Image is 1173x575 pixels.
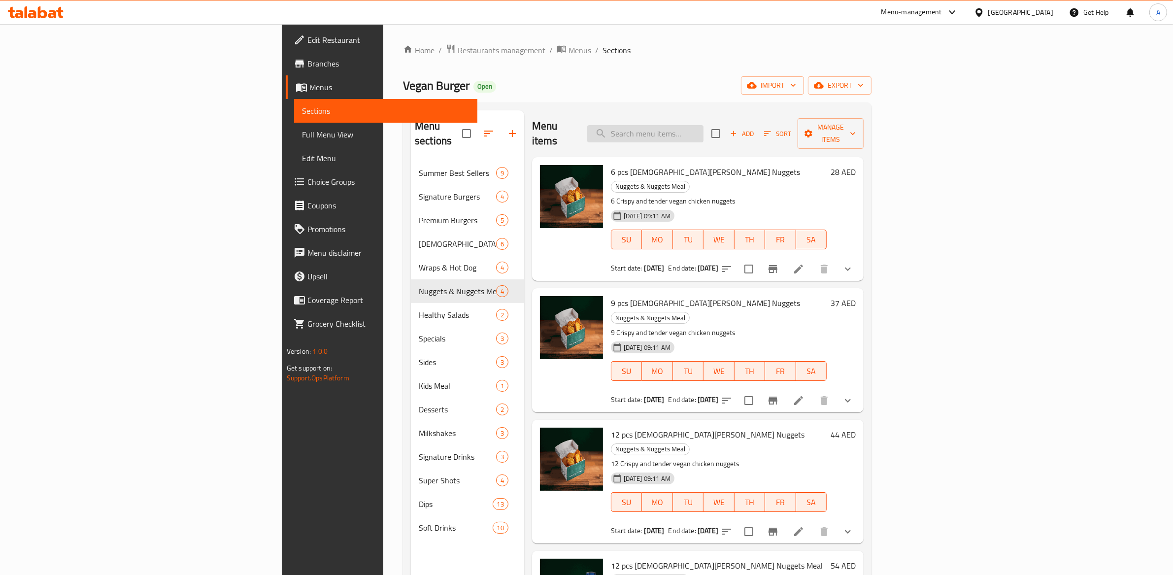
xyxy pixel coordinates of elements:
[704,230,734,249] button: WE
[707,495,730,509] span: WE
[836,389,860,412] button: show more
[446,44,545,57] a: Restaurants management
[411,445,524,469] div: Signature Drinks3
[715,520,738,543] button: sort-choices
[611,524,642,537] span: Start date:
[411,469,524,492] div: Super Shots4
[758,126,798,141] span: Sort items
[765,361,796,381] button: FR
[497,452,508,462] span: 3
[419,404,496,415] span: Desserts
[302,152,470,164] span: Edit Menu
[812,520,836,543] button: delete
[842,395,854,406] svg: Show Choices
[842,263,854,275] svg: Show Choices
[411,161,524,185] div: Summer Best Sellers9
[419,451,496,463] div: Signature Drinks
[698,262,718,274] b: [DATE]
[307,247,470,259] span: Menu disclaimer
[549,44,553,56] li: /
[497,192,508,202] span: 4
[419,356,496,368] span: Sides
[302,129,470,140] span: Full Menu View
[419,238,496,250] span: [DEMOGRAPHIC_DATA]'n Burgers
[595,44,599,56] li: /
[493,498,508,510] div: items
[812,257,836,281] button: delete
[738,390,759,411] span: Select to update
[738,364,761,378] span: TH
[286,241,478,265] a: Menu disclaimer
[411,256,524,279] div: Wraps & Hot Dog4
[611,195,827,207] p: 6 Crispy and tender vegan chicken nuggets
[796,492,827,512] button: SA
[496,285,508,297] div: items
[419,522,492,534] span: Soft Drinks
[831,428,856,441] h6: 44 AED
[419,262,496,273] div: Wraps & Hot Dog
[831,165,856,179] h6: 28 AED
[793,526,804,538] a: Edit menu item
[496,262,508,273] div: items
[309,81,470,93] span: Menus
[805,121,856,146] span: Manage items
[677,495,700,509] span: TU
[611,165,800,179] span: 6 pcs [DEMOGRAPHIC_DATA][PERSON_NAME] Nuggets
[286,75,478,99] a: Menus
[557,44,591,57] a: Menus
[497,429,508,438] span: 3
[673,230,704,249] button: TU
[707,233,730,247] span: WE
[496,427,508,439] div: items
[761,389,785,412] button: Branch-specific-item
[419,380,496,392] div: Kids Meal
[673,361,704,381] button: TU
[644,393,665,406] b: [DATE]
[312,345,328,358] span: 1.0.0
[411,157,524,543] nav: Menu sections
[411,421,524,445] div: Milkshakes3
[419,214,496,226] div: Premium Burgers
[307,271,470,282] span: Upsell
[611,312,689,324] span: Nuggets & Nuggets Meal
[411,398,524,421] div: Desserts2
[497,334,508,343] span: 3
[761,520,785,543] button: Branch-specific-item
[411,185,524,208] div: Signature Burgers4
[419,285,496,297] span: Nuggets & Nuggets Meal
[738,233,761,247] span: TH
[286,170,478,194] a: Choice Groups
[286,312,478,336] a: Grocery Checklist
[532,119,575,148] h2: Menu items
[762,126,794,141] button: Sort
[646,364,669,378] span: MO
[540,296,603,359] img: 9 pcs Chick'n Nuggets
[419,191,496,203] span: Signature Burgers
[669,262,696,274] span: End date:
[620,474,674,483] span: [DATE] 09:11 AM
[1156,7,1160,18] span: A
[615,495,638,509] span: SU
[419,333,496,344] span: Specials
[496,191,508,203] div: items
[715,389,738,412] button: sort-choices
[611,361,642,381] button: SU
[615,233,638,247] span: SU
[611,558,823,573] span: 12 pcs [DEMOGRAPHIC_DATA][PERSON_NAME] Nuggets Meal
[493,522,508,534] div: items
[411,516,524,540] div: Soft Drinks10
[307,318,470,330] span: Grocery Checklist
[796,361,827,381] button: SA
[749,79,796,92] span: import
[302,105,470,117] span: Sections
[642,230,672,249] button: MO
[793,263,804,275] a: Edit menu item
[287,345,311,358] span: Version:
[761,257,785,281] button: Branch-specific-item
[540,428,603,491] img: 12 pcs Chick'n Nuggets
[611,393,642,406] span: Start date:
[611,327,827,339] p: 9 Crispy and tender vegan chicken nuggets
[496,238,508,250] div: items
[497,287,508,296] span: 4
[677,364,700,378] span: TU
